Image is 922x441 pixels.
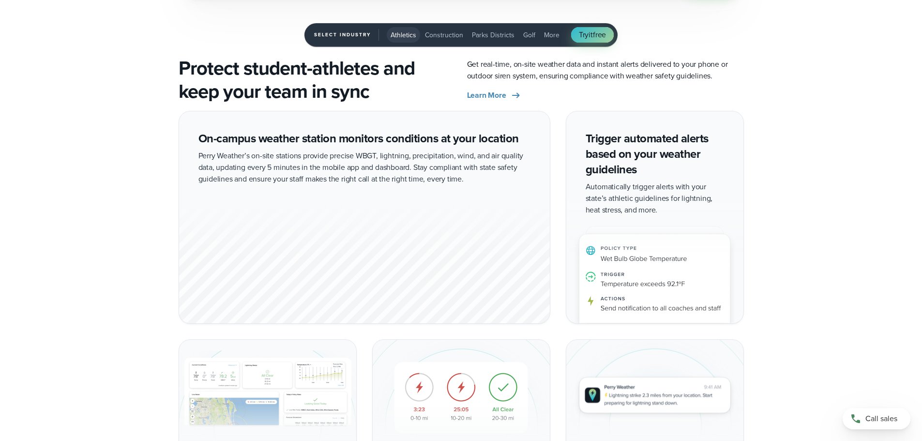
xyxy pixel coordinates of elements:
a: Tryitfree [571,27,614,43]
h2: Protect student-athletes and keep your team in sync [179,57,455,103]
span: Call sales [865,413,897,425]
span: Construction [425,30,463,40]
span: Golf [523,30,535,40]
span: Try free [579,29,606,41]
a: Call sales [843,408,910,429]
span: Learn More [467,90,506,101]
span: Parks Districts [472,30,514,40]
button: Golf [519,27,539,43]
a: Learn More [467,90,522,101]
span: it [589,29,593,40]
button: Construction [421,27,467,43]
button: More [540,27,563,43]
span: Athletics [391,30,416,40]
button: Parks Districts [468,27,518,43]
p: Get real-time, on-site weather data and instant alerts delivered to your phone or outdoor siren s... [467,59,744,82]
span: Select Industry [314,29,379,41]
button: Athletics [387,27,420,43]
span: More [544,30,559,40]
